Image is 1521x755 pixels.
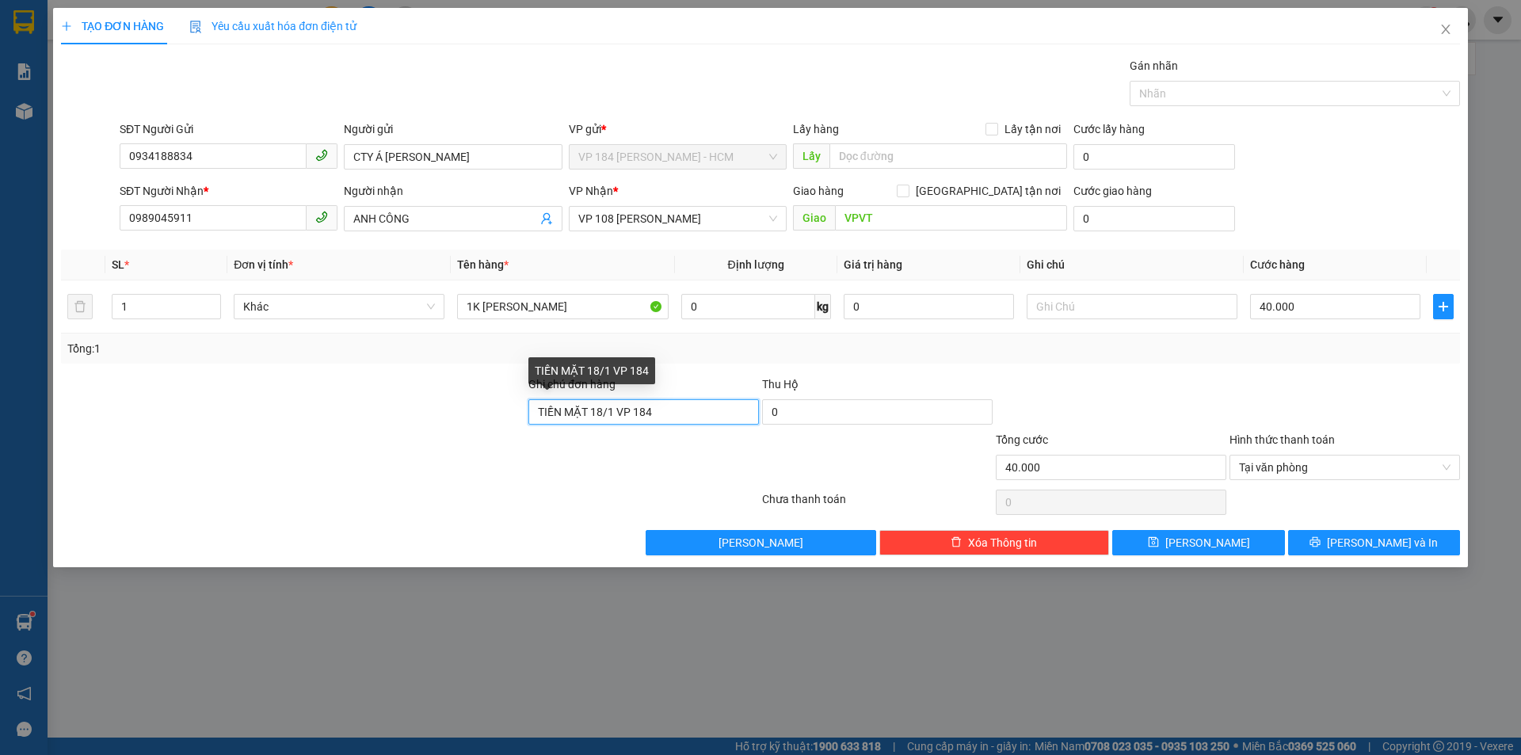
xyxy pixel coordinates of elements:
[1020,250,1244,280] th: Ghi chú
[189,21,202,33] img: icon
[879,530,1110,555] button: deleteXóa Thông tin
[243,295,435,318] span: Khác
[1439,23,1452,36] span: close
[793,185,844,197] span: Giao hàng
[151,51,279,90] div: CHỊ [PERSON_NAME]
[13,15,38,32] span: Gửi:
[968,534,1037,551] span: Xóa Thông tin
[996,433,1048,446] span: Tổng cước
[793,123,839,135] span: Lấy hàng
[540,212,553,225] span: user-add
[344,120,562,138] div: Người gửi
[13,109,140,131] div: 0937185915
[174,112,234,139] span: VPVT
[909,182,1067,200] span: [GEOGRAPHIC_DATA] tận nơi
[1130,59,1178,72] label: Gán nhãn
[1073,185,1152,197] label: Cước giao hàng
[793,205,835,231] span: Giao
[569,185,613,197] span: VP Nhận
[578,145,777,169] span: VP 184 Nguyễn Văn Trỗi - HCM
[13,71,140,109] div: CHỊ [PERSON_NAME]
[728,258,784,271] span: Định lượng
[528,399,759,425] input: Ghi chú đơn hàng
[844,294,1014,319] input: 0
[1434,300,1453,313] span: plus
[528,357,655,384] div: TIỀN MẶT 18/1 VP 184
[234,258,293,271] span: Đơn vị tính
[835,205,1067,231] input: Dọc đường
[646,530,876,555] button: [PERSON_NAME]
[457,294,668,319] input: VD: Bàn, Ghế
[951,536,962,549] span: delete
[578,207,777,231] span: VP 108 Lê Hồng Phong - Vũng Tàu
[1288,530,1460,555] button: printer[PERSON_NAME] và In
[1433,294,1454,319] button: plus
[1073,206,1235,231] input: Cước giao hàng
[112,258,124,271] span: SL
[1250,258,1305,271] span: Cước hàng
[151,90,279,112] div: 0903377437
[569,120,787,138] div: VP gửi
[762,378,799,391] span: Thu Hộ
[760,490,994,518] div: Chưa thanh toán
[793,143,829,169] span: Lấy
[1112,530,1284,555] button: save[PERSON_NAME]
[151,15,189,32] span: Nhận:
[1073,123,1145,135] label: Cước lấy hàng
[1327,534,1438,551] span: [PERSON_NAME] và In
[719,534,803,551] span: [PERSON_NAME]
[67,340,587,357] div: Tổng: 1
[344,182,562,200] div: Người nhận
[1309,536,1321,549] span: printer
[1424,8,1468,52] button: Close
[120,182,337,200] div: SĐT Người Nhận
[1229,433,1335,446] label: Hình thức thanh toán
[998,120,1067,138] span: Lấy tận nơi
[1148,536,1159,549] span: save
[457,258,509,271] span: Tên hàng
[189,20,356,32] span: Yêu cầu xuất hóa đơn điện tử
[13,13,140,71] div: VP 184 [PERSON_NAME] - HCM
[1165,534,1250,551] span: [PERSON_NAME]
[844,258,902,271] span: Giá trị hàng
[829,143,1067,169] input: Dọc đường
[315,211,328,223] span: phone
[1073,144,1235,170] input: Cước lấy hàng
[67,294,93,319] button: delete
[120,120,337,138] div: SĐT Người Gửi
[315,149,328,162] span: phone
[61,21,72,32] span: plus
[61,20,164,32] span: TẠO ĐƠN HÀNG
[151,13,279,51] div: VP 108 [PERSON_NAME]
[815,294,831,319] span: kg
[1239,456,1450,479] span: Tại văn phòng
[1027,294,1237,319] input: Ghi Chú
